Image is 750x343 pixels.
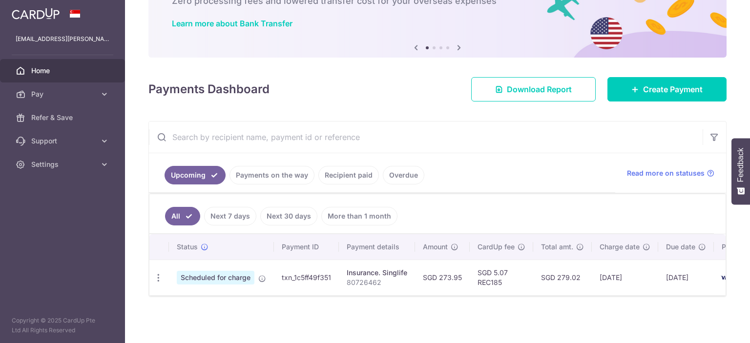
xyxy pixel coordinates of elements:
[541,242,573,252] span: Total amt.
[148,81,270,98] h4: Payments Dashboard
[274,260,339,295] td: txn_1c5ff49f351
[172,19,292,28] a: Learn more about Bank Transfer
[478,242,515,252] span: CardUp fee
[415,260,470,295] td: SGD 273.95
[658,260,714,295] td: [DATE]
[16,34,109,44] p: [EMAIL_ADDRESS][PERSON_NAME][DOMAIN_NAME]
[22,7,42,16] span: Help
[204,207,256,225] a: Next 7 days
[31,66,96,76] span: Home
[600,242,640,252] span: Charge date
[165,207,200,225] a: All
[627,168,714,178] a: Read more on statuses
[423,242,448,252] span: Amount
[31,136,96,146] span: Support
[607,77,727,101] a: Create Payment
[470,260,533,295] td: SGD 5.07 REC185
[347,268,407,278] div: Insurance. Singlife
[177,242,198,252] span: Status
[318,166,379,184] a: Recipient paid
[31,113,96,122] span: Refer & Save
[471,77,596,101] a: Download Report
[731,138,750,204] button: Feedback - Show survey
[31,160,96,169] span: Settings
[229,166,314,184] a: Payments on the way
[177,271,254,284] span: Scheduled for charge
[666,242,695,252] span: Due date
[736,148,745,182] span: Feedback
[274,234,339,260] th: Payment ID
[627,168,705,178] span: Read more on statuses
[321,207,397,225] a: More than 1 month
[347,278,407,287] p: 80726462
[643,83,703,95] span: Create Payment
[383,166,424,184] a: Overdue
[31,89,96,99] span: Pay
[339,234,415,260] th: Payment details
[12,8,60,20] img: CardUp
[592,260,658,295] td: [DATE]
[165,166,226,184] a: Upcoming
[533,260,592,295] td: SGD 279.02
[260,207,317,225] a: Next 30 days
[717,272,736,283] img: Bank Card
[149,121,703,153] input: Search by recipient name, payment id or reference
[507,83,572,95] span: Download Report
